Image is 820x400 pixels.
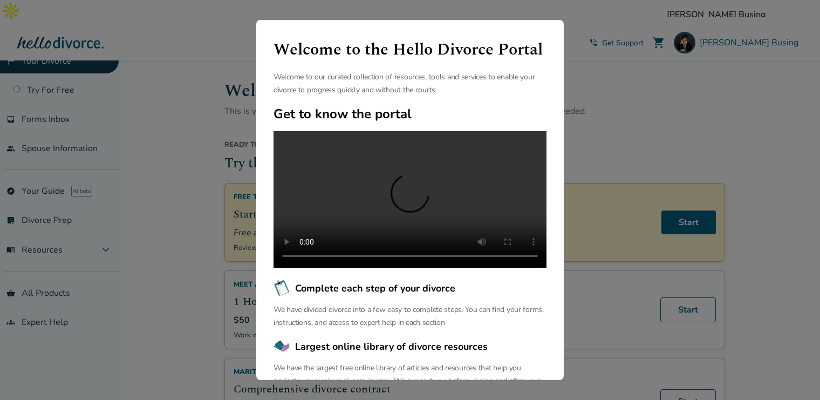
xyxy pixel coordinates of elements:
p: Welcome to our curated collection of resources, tools and services to enable your divorce to prog... [274,71,546,97]
img: Largest online library of divorce resources [274,338,291,355]
h2: Get to know the portal [274,105,546,123]
p: We have divided divorce into a few easy to complete steps. You can find your forms, instructions,... [274,303,546,329]
iframe: Chat Widget [766,348,820,400]
span: Complete each step of your divorce [295,281,455,295]
img: Complete each step of your divorce [274,280,291,297]
span: Largest online library of divorce resources [295,340,488,354]
h1: Welcome to the Hello Divorce Portal [274,37,546,62]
